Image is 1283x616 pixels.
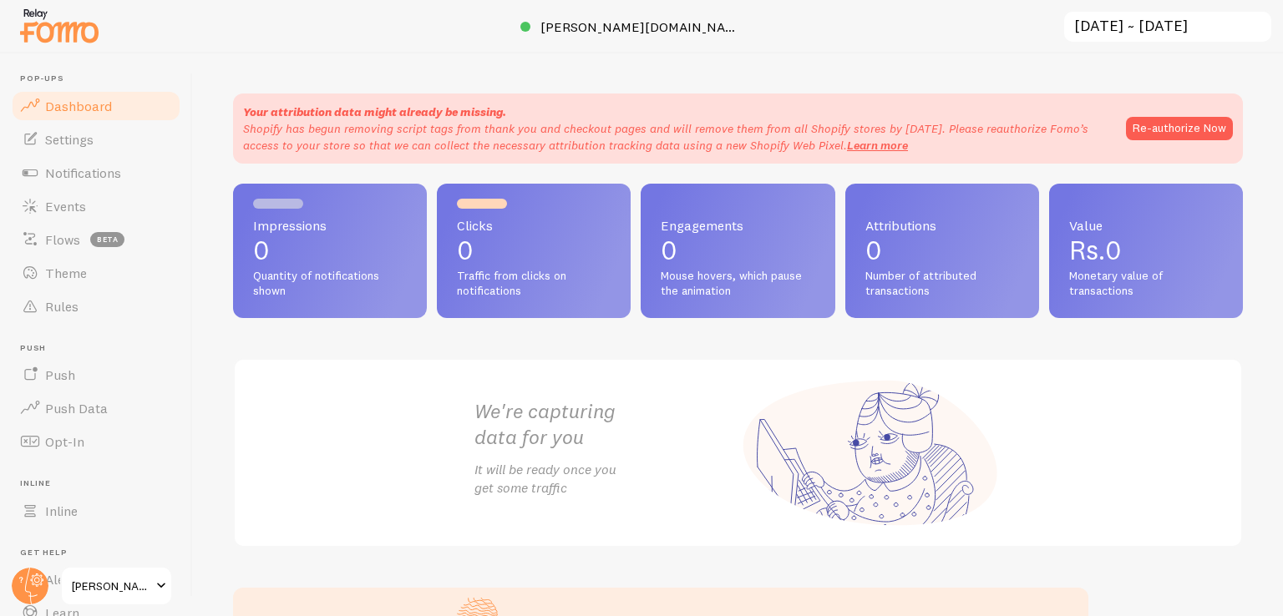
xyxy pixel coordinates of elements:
p: 0 [865,237,1019,264]
span: Monetary value of transactions [1069,269,1223,298]
a: Push Data [10,391,182,425]
a: Push [10,358,182,391]
span: Mouse hovers, which pause the animation [661,269,814,298]
span: Push [20,343,182,354]
span: Get Help [20,548,182,558]
span: Value [1069,219,1223,232]
span: Rs.0 [1069,234,1122,266]
a: Alerts [10,563,182,596]
span: Inline [20,478,182,489]
span: Number of attributed transactions [865,269,1019,298]
strong: Your attribution data might already be missing. [243,104,506,119]
span: Pop-ups [20,73,182,84]
span: Dashboard [45,98,112,114]
span: Clicks [457,219,611,232]
a: Inline [10,494,182,528]
span: Flows [45,231,80,248]
p: 0 [661,237,814,264]
a: Learn more [847,138,908,153]
a: Dashboard [10,89,182,123]
span: Push Data [45,400,108,417]
span: Attributions [865,219,1019,232]
span: [PERSON_NAME] [72,576,151,596]
span: Impressions [253,219,407,232]
a: Flows beta [10,223,182,256]
a: Theme [10,256,182,290]
button: Re-authorize Now [1126,117,1233,140]
span: Opt-In [45,433,84,450]
a: Rules [10,290,182,323]
a: [PERSON_NAME] [60,566,173,606]
span: Settings [45,131,94,148]
h2: We're capturing data for you [474,398,738,450]
p: 0 [457,237,611,264]
a: Notifications [10,156,182,189]
span: Theme [45,265,87,281]
span: Push [45,366,75,383]
p: Shopify has begun removing script tags from thank you and checkout pages and will remove them fro... [243,120,1109,154]
a: Settings [10,123,182,156]
span: Traffic from clicks on notifications [457,269,611,298]
span: Inline [45,502,78,519]
span: Notifications [45,164,121,181]
span: Quantity of notifications shown [253,269,407,298]
p: It will be ready once you get some traffic [474,460,738,498]
p: 0 [253,237,407,264]
img: fomo-relay-logo-orange.svg [18,4,101,47]
a: Opt-In [10,425,182,458]
span: Rules [45,298,79,315]
span: beta [90,232,124,247]
span: Engagements [661,219,814,232]
a: Events [10,189,182,223]
span: Events [45,198,86,215]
